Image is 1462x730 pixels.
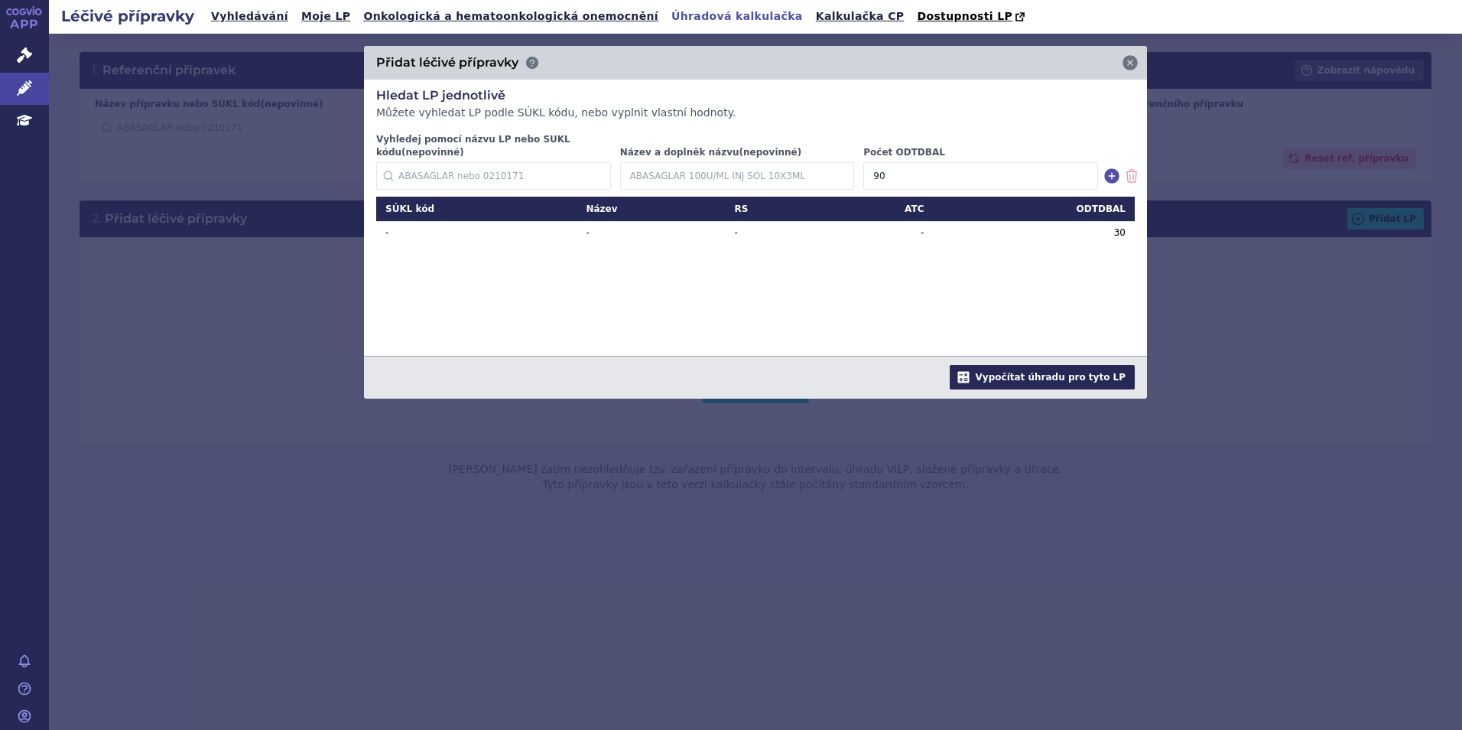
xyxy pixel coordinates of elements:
[820,222,933,244] td: -
[376,106,1135,121] p: Můžete vyhledat LP podle SÚKL kódu, nebo vyplnit vlastní hodnoty.
[739,147,802,158] span: (nepovinné)
[376,87,1135,104] h3: Hledat LP jednotlivě
[863,146,1098,159] label: Počet ODTDBAL
[917,10,1012,22] span: Dostupnosti LP
[206,6,293,27] a: Vyhledávání
[376,54,518,71] h3: Přidat léčivé přípravky
[376,197,577,222] th: SÚKL kód
[297,6,355,27] a: Moje LP
[912,6,1032,28] a: Dostupnosti LP
[950,365,1135,389] button: Vypočítat úhradu pro tyto LP
[863,162,1098,190] input: 75
[820,197,933,222] th: ATC
[933,197,1135,222] th: ODTDBAL
[376,222,577,244] td: -
[49,5,206,27] h2: Léčivé přípravky
[620,162,855,190] input: ABASAGLAR 100U/ML INJ SOL 10X3ML
[359,6,663,27] a: Onkologická a hematoonkologická onemocnění
[725,197,820,222] th: RS
[376,133,611,159] label: Vyhledej pomocí názvu LP nebo SUKL kódu
[577,222,725,244] td: -
[811,6,909,27] a: Kalkulačka CP
[725,222,820,244] td: -
[933,222,1135,244] td: 30
[401,147,464,158] span: (nepovinné)
[667,6,807,27] a: Úhradová kalkulačka
[620,146,855,159] label: Název a doplněk názvu
[577,197,725,222] th: Název
[376,162,611,190] input: ABASAGLAR nebo 0210171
